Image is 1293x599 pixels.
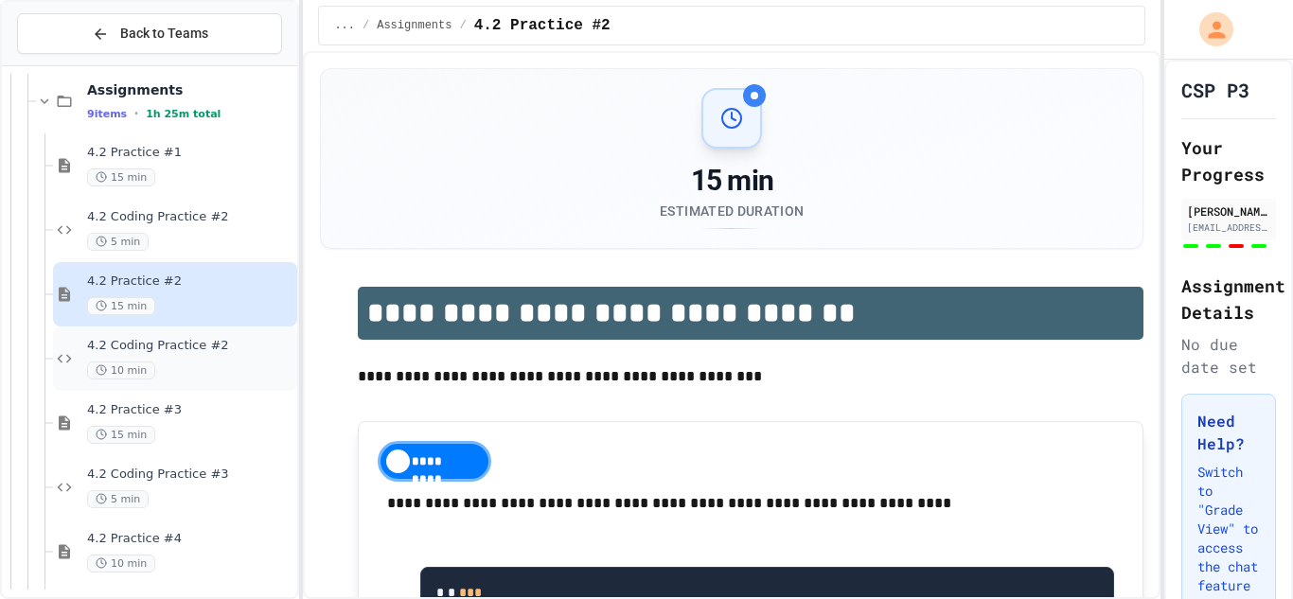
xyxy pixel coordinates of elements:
[377,18,452,33] span: Assignments
[87,233,149,251] span: 5 min
[87,81,293,98] span: Assignments
[87,108,127,120] span: 9 items
[1187,220,1270,235] div: [EMAIL_ADDRESS][DOMAIN_NAME]
[87,361,155,379] span: 10 min
[87,338,293,354] span: 4.2 Coding Practice #2
[334,18,355,33] span: ...
[87,209,293,225] span: 4.2 Coding Practice #2
[459,18,466,33] span: /
[660,164,804,198] div: 15 min
[1197,410,1260,455] h3: Need Help?
[660,202,804,220] div: Estimated Duration
[1181,333,1276,379] div: No due date set
[1181,134,1276,187] h2: Your Progress
[87,426,155,444] span: 15 min
[87,467,293,483] span: 4.2 Coding Practice #3
[87,168,155,186] span: 15 min
[474,14,611,37] span: 4.2 Practice #2
[17,13,282,54] button: Back to Teams
[87,555,155,573] span: 10 min
[87,145,293,161] span: 4.2 Practice #1
[87,273,293,290] span: 4.2 Practice #2
[134,106,138,121] span: •
[87,402,293,418] span: 4.2 Practice #3
[87,490,149,508] span: 5 min
[1187,203,1270,220] div: [PERSON_NAME]
[1181,273,1276,326] h2: Assignment Details
[87,531,293,547] span: 4.2 Practice #4
[363,18,369,33] span: /
[87,297,155,315] span: 15 min
[1179,8,1238,51] div: My Account
[1181,77,1249,103] h1: CSP P3
[146,108,221,120] span: 1h 25m total
[120,24,208,44] span: Back to Teams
